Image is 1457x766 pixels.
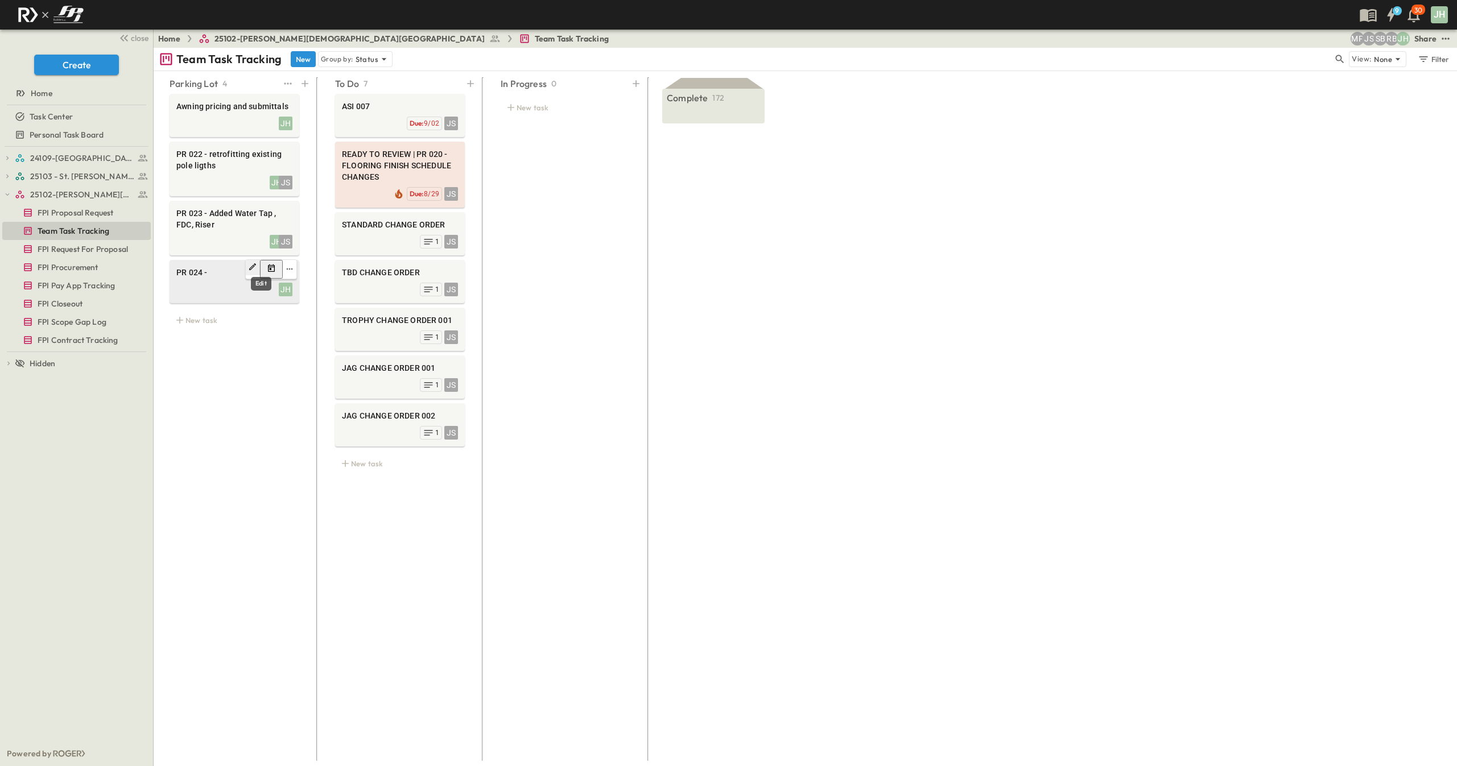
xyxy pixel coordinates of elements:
div: JS [444,283,458,296]
div: JS [444,187,458,201]
div: JS [444,378,458,392]
span: FPI Closeout [38,298,82,309]
nav: breadcrumbs [158,33,616,44]
span: 25102-Christ The Redeemer Anglican Church [30,189,134,200]
a: 24109-St. Teresa of Calcutta Parish Hall [15,150,148,166]
div: FPI Proposal Requesttest [2,204,151,222]
span: FPI Scope Gap Log [38,316,106,328]
button: Create [34,55,119,75]
a: 25103 - St. [PERSON_NAME] Phase 2 [15,168,148,184]
div: Regina Barnett (rbarnett@fpibuilders.com) [1385,32,1398,45]
p: Complete [667,91,708,105]
p: Parking Lot [170,77,218,90]
span: Personal Task Board [30,129,104,140]
div: JH [270,176,283,189]
div: Jesse Sullivan (jsullivan@fpibuilders.com) [1362,32,1376,45]
span: TBD CHANGE ORDER [342,267,458,278]
button: Edit [246,260,260,275]
div: READY TO REVIEW | PR 020 - FLOORING FINISH SCHEDULE CHANGESJSDue:8/29 [335,142,465,208]
a: FPI Contract Tracking [2,332,148,348]
div: JS [279,176,292,189]
span: Home [31,88,52,99]
span: 24109-St. Teresa of Calcutta Parish Hall [30,152,134,164]
span: 1 [435,428,439,437]
span: Team Task Tracking [38,225,109,237]
span: Task Center [30,111,73,122]
a: FPI Request For Proposal [2,241,148,257]
span: JAG CHANGE ORDER 001 [342,362,458,374]
div: 25102-Christ The Redeemer Anglican Churchtest [2,185,151,204]
span: Due: [410,189,424,198]
span: 25102-[PERSON_NAME][DEMOGRAPHIC_DATA][GEOGRAPHIC_DATA] [214,33,485,44]
div: Personal Task Boardtest [2,126,151,144]
div: FPI Request For Proposaltest [2,240,151,258]
button: test [1439,32,1452,45]
button: 9 [1380,5,1402,25]
button: edit [283,262,296,276]
span: 25103 - St. [PERSON_NAME] Phase 2 [30,171,134,182]
p: In Progress [501,77,547,90]
div: TBD CHANGE ORDERJS1 [335,260,465,303]
span: FPI Pay App Tracking [38,280,115,291]
a: Task Center [2,109,148,125]
a: Home [158,33,180,44]
div: JAG CHANGE ORDER 001JS1 [335,355,465,399]
span: FPI Request For Proposal [38,243,128,255]
p: Group by: [321,53,353,65]
span: Due: [410,119,424,127]
span: ASI 007 [342,101,458,112]
img: c8d7d1ed905e502e8f77bf7063faec64e13b34fdb1f2bdd94b0e311fc34f8000.png [14,3,88,27]
a: Team Task Tracking [519,33,609,44]
p: Team Task Tracking [176,51,282,67]
a: FPI Procurement [2,259,148,275]
div: Sterling Barnett (sterling@fpibuilders.com) [1373,32,1387,45]
button: New [291,51,316,67]
div: Jose Hurtado (jhurtado@fpibuilders.com) [1396,32,1410,45]
div: New task [170,312,299,328]
a: FPI Closeout [2,296,148,312]
p: 7 [364,78,368,89]
span: Team Task Tracking [535,33,609,44]
span: 9/02 [424,119,439,127]
div: FPI Procurementtest [2,258,151,276]
p: 30 [1414,6,1422,15]
button: Tracking Date Menu [260,260,283,279]
div: EditTracking Date MenueditPR 024 -JH [170,260,299,303]
span: 1 [435,333,439,342]
div: JS [444,330,458,344]
a: 25102-Christ The Redeemer Anglican Church [15,187,148,202]
div: PR 023 - Added Water Tap , FDC, RiserJHJS [170,201,299,255]
span: READY TO REVIEW | PR 020 - FLOORING FINISH SCHEDULE CHANGES [342,148,458,183]
button: Filter [1413,51,1452,67]
span: close [131,32,148,44]
span: FPI Proposal Request [38,207,113,218]
div: FPI Contract Trackingtest [2,331,151,349]
p: None [1374,53,1392,65]
p: 0 [551,78,556,89]
div: PR 022 - retrofitting existing pole ligthsJHJS [170,142,299,196]
div: FPI Pay App Trackingtest [2,276,151,295]
h6: 9 [1395,6,1399,15]
p: To Do [335,77,359,90]
p: 4 [222,78,227,89]
span: JAG CHANGE ORDER 002 [342,410,458,421]
div: 24109-St. Teresa of Calcutta Parish Halltest [2,149,151,167]
div: ASI 007JSDue:9/02 [335,94,465,137]
a: Home [2,85,148,101]
span: STANDARD CHANGE ORDER [342,219,458,230]
a: FPI Scope Gap Log [2,314,148,330]
button: test [281,76,295,92]
span: 8/29 [424,190,439,198]
span: PR 022 - retrofitting existing pole ligths [176,148,292,171]
div: New task [501,100,630,115]
div: JH [279,117,292,130]
div: Awning pricing and submittalsJH [170,94,299,137]
div: JAG CHANGE ORDER 002JS1 [335,403,465,446]
span: PR 023 - Added Water Tap , FDC, Riser [176,208,292,230]
div: New task [335,456,465,471]
span: FPI Procurement [38,262,98,273]
div: 25103 - St. [PERSON_NAME] Phase 2test [2,167,151,185]
p: Status [356,53,378,65]
div: JH [270,235,283,249]
span: TROPHY CHANGE ORDER 001 [342,314,458,326]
